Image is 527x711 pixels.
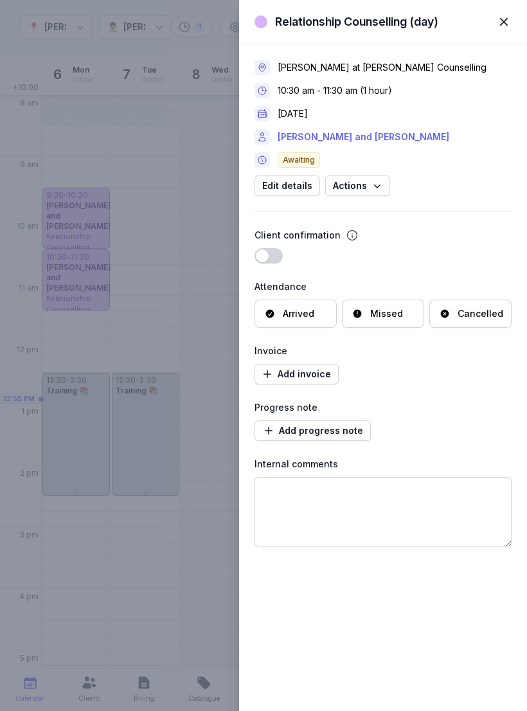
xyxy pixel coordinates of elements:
span: Actions [333,178,382,194]
div: Arrived [283,307,314,320]
div: 10:30 am - 11:30 am (1 hour) [278,84,392,97]
div: Cancelled [458,307,503,320]
span: Add progress note [262,423,363,438]
div: Internal comments [255,456,512,472]
div: Relationship Counselling (day) [275,14,438,30]
button: Actions [325,175,390,196]
div: [DATE] [278,107,308,120]
button: Edit details [255,175,320,196]
div: Missed [370,307,403,320]
div: Invoice [255,343,512,359]
div: Progress note [255,400,512,415]
div: [PERSON_NAME] at [PERSON_NAME] Counselling [278,61,487,74]
div: Attendance [255,279,512,294]
span: Edit details [262,178,312,194]
div: Client confirmation [255,228,341,243]
span: Awaiting [278,152,320,168]
a: [PERSON_NAME] and [PERSON_NAME] [278,129,449,145]
span: Add invoice [262,366,331,382]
